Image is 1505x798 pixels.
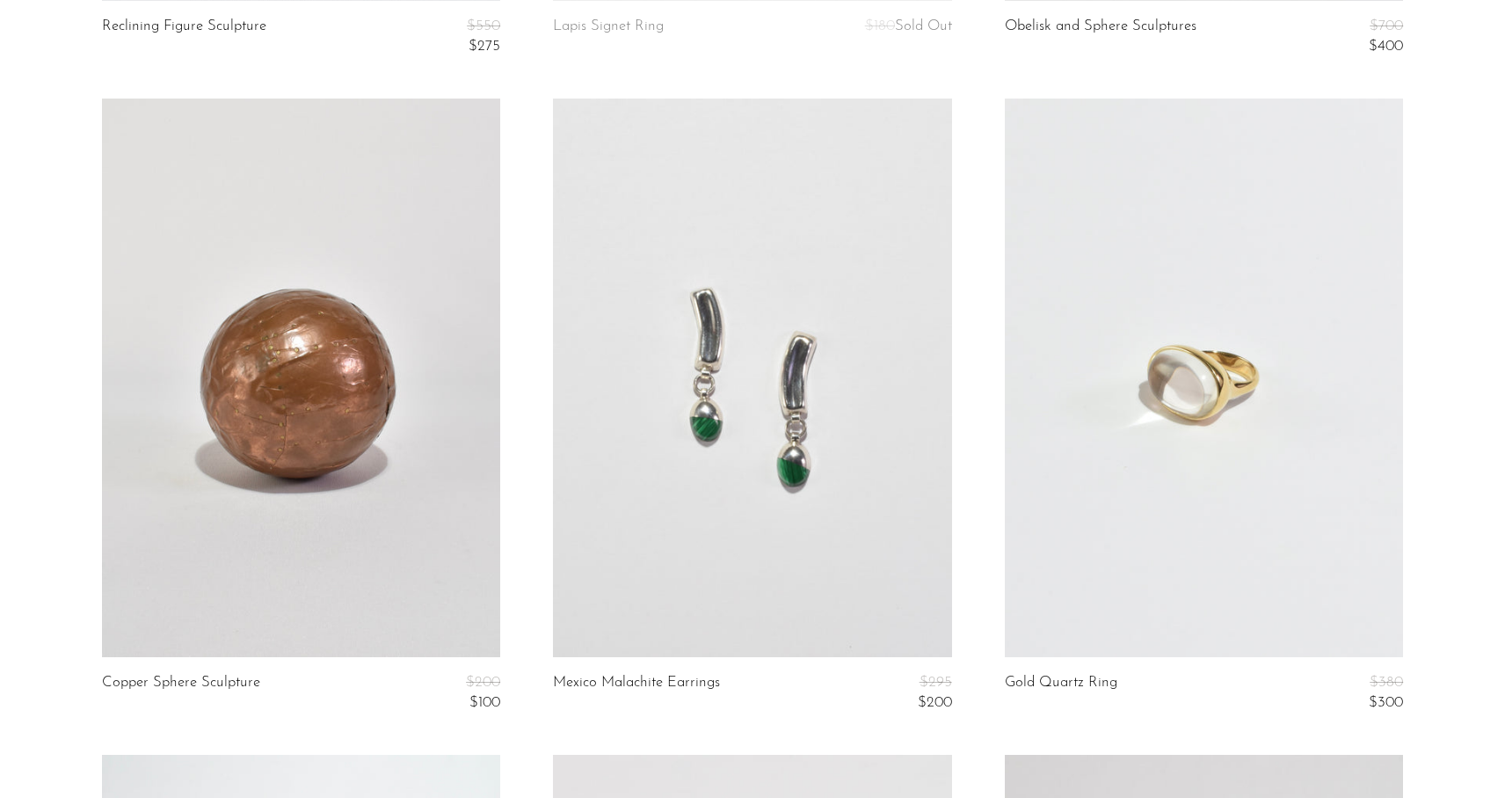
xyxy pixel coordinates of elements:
span: $380 [1370,675,1403,690]
span: $400 [1369,39,1403,54]
a: Reclining Figure Sculpture [102,18,266,55]
span: $200 [918,695,952,710]
span: Sold Out [895,18,952,33]
span: $550 [467,18,500,33]
span: $100 [469,695,500,710]
span: $300 [1369,695,1403,710]
span: $295 [920,675,952,690]
a: Lapis Signet Ring [553,18,664,38]
a: Copper Sphere Sculpture [102,675,260,711]
a: Mexico Malachite Earrings [553,675,720,711]
span: $200 [466,675,500,690]
span: $180 [865,18,895,33]
a: Gold Quartz Ring [1005,675,1117,711]
a: Obelisk and Sphere Sculptures [1005,18,1196,55]
span: $700 [1370,18,1403,33]
span: $275 [469,39,500,54]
